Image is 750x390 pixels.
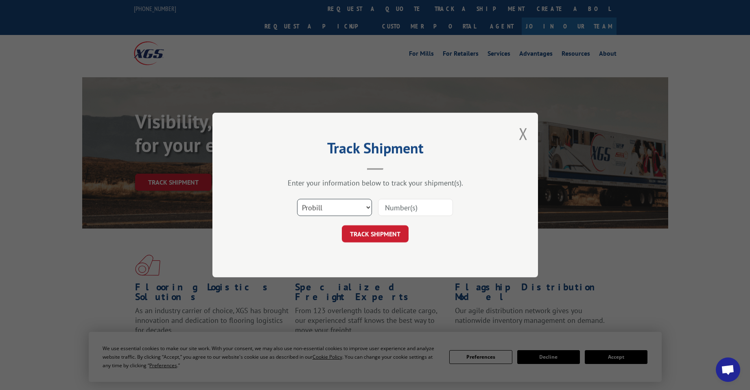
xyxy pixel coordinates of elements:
input: Number(s) [378,199,453,216]
button: Close modal [519,123,528,144]
a: Open chat [716,357,740,382]
button: TRACK SHIPMENT [342,225,409,242]
div: Enter your information below to track your shipment(s). [253,178,497,187]
h2: Track Shipment [253,142,497,158]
